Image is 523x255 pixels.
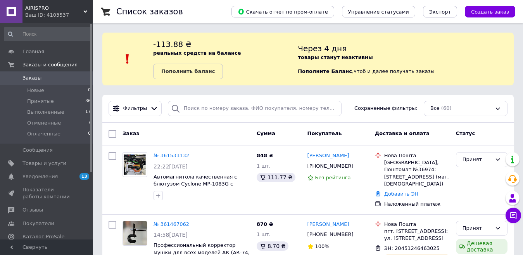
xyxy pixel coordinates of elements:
span: Через 4 дня [298,44,347,53]
div: Принят [463,156,492,164]
span: Фильтры [123,105,147,112]
div: Принят [463,224,492,232]
span: 0 [88,130,91,137]
span: Создать заказ [471,9,509,15]
h1: Список заказов [116,7,183,16]
a: № 361533132 [154,153,189,158]
span: Статус [456,130,475,136]
a: Автомагнитола качественная с блютузом Cyclone MP-1083G c bluetooth usb aux зеленая подсветка кноп... [154,174,237,201]
span: Покупатели [22,220,54,227]
div: Нова Пошта [384,152,450,159]
span: Уведомления [22,173,58,180]
a: Добавить ЭН [384,191,418,197]
div: Ваш ID: 4103537 [25,12,93,19]
span: Покупатель [307,130,342,136]
span: 1 шт. [257,231,271,237]
span: 13 [79,173,89,180]
b: Пополните Баланс [298,68,352,74]
span: 14:58[DATE] [154,232,188,238]
span: Без рейтинга [315,175,351,180]
a: [PERSON_NAME] [307,152,349,160]
span: Экспорт [429,9,451,15]
div: пгт. [STREET_ADDRESS]: ул. [STREET_ADDRESS] [384,228,450,242]
input: Поиск [4,27,91,41]
span: Сообщения [22,147,53,154]
span: Все [430,105,440,112]
button: Экспорт [423,6,457,17]
a: № 361467062 [154,221,189,227]
span: Заказы [22,75,41,82]
span: AIRISPRO [25,5,83,12]
span: Отмененные [27,120,61,127]
button: Скачать отчет по пром-оплате [231,6,334,17]
span: 1 шт. [257,163,271,169]
a: Пополнить баланс [153,64,223,79]
div: 111.77 ₴ [257,173,295,182]
div: [PHONE_NUMBER] [306,229,355,239]
span: Каталог ProSale [22,233,64,240]
img: Фото товару [123,221,147,245]
div: Дешевая доставка [456,239,507,254]
span: (60) [441,105,452,111]
a: Создать заказ [457,9,515,14]
span: -113.88 ₴ [153,40,192,49]
div: 8.70 ₴ [257,241,288,251]
button: Чат с покупателем [506,208,521,223]
div: [GEOGRAPHIC_DATA], Поштомат №36974: [STREET_ADDRESS] (маг. [DEMOGRAPHIC_DATA]) [384,159,450,187]
b: товары станут неактивны [298,54,373,60]
span: 22:22[DATE] [154,163,188,170]
span: 17 [85,109,91,116]
b: реальных средств на балансе [153,50,241,56]
a: Фото товару [123,152,147,177]
span: 0 [88,87,91,94]
b: Пополнить баланс [161,68,215,74]
span: Выполненные [27,109,64,116]
div: , чтоб и далее получать заказы [298,39,514,79]
span: Заказы и сообщения [22,61,78,68]
img: :exclamation: [122,53,133,65]
span: Отзывы [22,206,43,213]
span: 7 [88,120,91,127]
div: [PHONE_NUMBER] [306,161,355,171]
span: 100% [315,243,330,249]
span: Главная [22,48,44,55]
span: Скачать отчет по пром-оплате [238,8,328,15]
span: Доставка и оплата [375,130,430,136]
span: 870 ₴ [257,221,273,227]
span: Новые [27,87,44,94]
span: Заказ [123,130,139,136]
span: Сумма [257,130,275,136]
span: Оплаченные [27,130,60,137]
button: Создать заказ [465,6,515,17]
a: Фото товару [123,221,147,246]
span: 36 [85,98,91,105]
div: Наложенный платеж [384,201,450,208]
span: Управление статусами [348,9,409,15]
img: Фото товару [123,154,147,175]
span: ЭН: 20451246463025 [384,245,440,251]
button: Управление статусами [342,6,415,17]
span: Товары и услуги [22,160,66,167]
span: Сохраненные фильтры: [354,105,418,112]
span: 848 ₴ [257,153,273,158]
span: Показатели работы компании [22,186,72,200]
span: Принятые [27,98,54,105]
a: [PERSON_NAME] [307,221,349,228]
div: Нова Пошта [384,221,450,228]
input: Поиск по номеру заказа, ФИО покупателя, номеру телефона, Email, номеру накладной [168,101,342,116]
